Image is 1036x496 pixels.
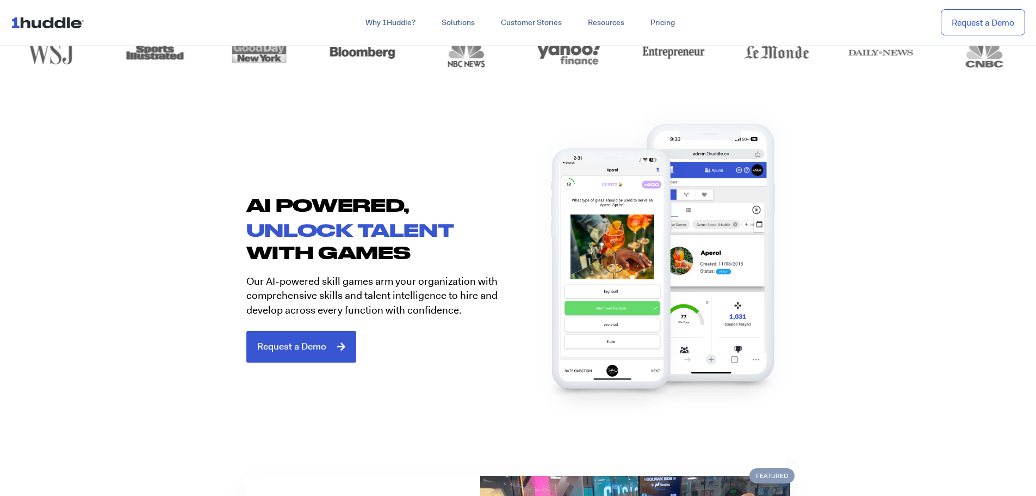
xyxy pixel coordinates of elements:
[725,38,829,68] a: logo_lemonde
[246,274,510,318] p: Our AI-powered skill games arm your organization with comprehensive skills and talent intelligenc...
[414,38,518,68] div: 8 of 12
[325,38,401,68] img: logo_bloomberg
[428,38,504,68] img: logo_nbc
[829,38,933,68] div: 12 of 12
[635,38,711,68] img: logo_entrepreneur
[311,38,415,68] a: logo_bloomberg
[352,13,429,33] a: Why 1Huddle?
[622,38,725,68] a: logo_entrepreneur
[207,38,311,68] div: 6 of 12
[117,38,194,68] img: logo_sports
[221,38,297,68] img: logo_goodday
[946,38,1022,68] img: logo_cnbc
[941,9,1025,36] a: Request a Demo
[207,38,311,68] a: logo_goodday
[246,194,518,216] h2: AI POWERED,
[749,468,795,483] span: Featured
[637,13,688,33] a: Pricing
[829,38,933,68] a: logo_dailynews
[622,38,725,68] div: 10 of 12
[257,342,326,352] span: Request a Demo
[725,38,829,68] div: 11 of 12
[311,38,415,68] div: 7 of 12
[518,38,622,68] div: 9 of 12
[246,244,518,261] h2: with games
[488,13,575,33] a: Customer Stories
[575,13,637,33] a: Resources
[11,12,89,33] img: ...
[842,38,919,68] img: logo_dailynews
[518,38,622,68] a: logo_yahoo
[246,222,518,238] h2: unlock talent
[739,38,815,68] img: logo_lemonde
[414,38,518,68] a: logo_nbc
[429,13,488,33] a: Solutions
[246,331,356,363] a: Request a Demo
[104,38,208,68] div: 5 of 12
[14,38,90,68] img: logo_wsj
[104,38,208,68] a: logo_sports
[532,38,608,68] img: logo_yahoo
